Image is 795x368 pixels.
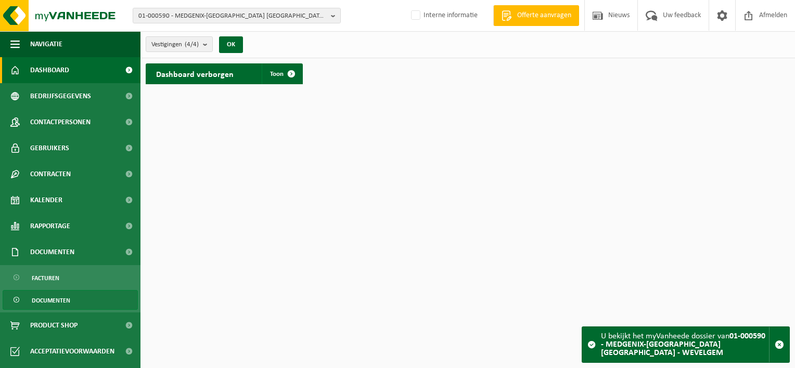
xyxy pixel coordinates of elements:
span: Navigatie [30,31,62,57]
button: Vestigingen(4/4) [146,36,213,52]
span: Kalender [30,187,62,213]
div: U bekijkt het myVanheede dossier van [601,327,769,362]
span: Product Shop [30,312,78,338]
span: Documenten [30,239,74,265]
a: Toon [262,63,302,84]
span: Rapportage [30,213,70,239]
button: OK [219,36,243,53]
a: Documenten [3,290,138,310]
span: Acceptatievoorwaarden [30,338,114,364]
h2: Dashboard verborgen [146,63,244,84]
span: Dashboard [30,57,69,83]
span: Contracten [30,161,71,187]
span: Bedrijfsgegevens [30,83,91,109]
strong: 01-000590 - MEDGENIX-[GEOGRAPHIC_DATA] [GEOGRAPHIC_DATA] - WEVELGEM [601,332,765,357]
span: Documenten [32,291,70,310]
span: Vestigingen [151,37,199,52]
span: 01-000590 - MEDGENIX-[GEOGRAPHIC_DATA] [GEOGRAPHIC_DATA] - WEVELGEM [138,8,327,24]
span: Contactpersonen [30,109,91,135]
a: Offerte aanvragen [493,5,579,26]
span: Offerte aanvragen [515,10,574,21]
span: Gebruikers [30,135,69,161]
a: Facturen [3,268,138,287]
label: Interne informatie [409,8,478,23]
count: (4/4) [185,41,199,48]
span: Facturen [32,268,59,288]
button: 01-000590 - MEDGENIX-[GEOGRAPHIC_DATA] [GEOGRAPHIC_DATA] - WEVELGEM [133,8,341,23]
span: Toon [270,71,284,77]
